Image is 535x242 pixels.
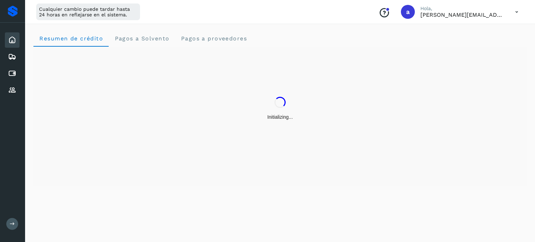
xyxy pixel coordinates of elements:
[5,83,20,98] div: Proveedores
[420,6,504,11] p: Hola,
[5,66,20,81] div: Cuentas por pagar
[5,49,20,64] div: Embarques
[39,35,103,42] span: Resumen de crédito
[420,11,504,18] p: alejandro.delafuente@grupoventi.com.mx
[36,3,140,20] div: Cualquier cambio puede tardar hasta 24 horas en reflejarse en el sistema.
[180,35,247,42] span: Pagos a proveedores
[5,32,20,48] div: Inicio
[114,35,169,42] span: Pagos a Solvento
